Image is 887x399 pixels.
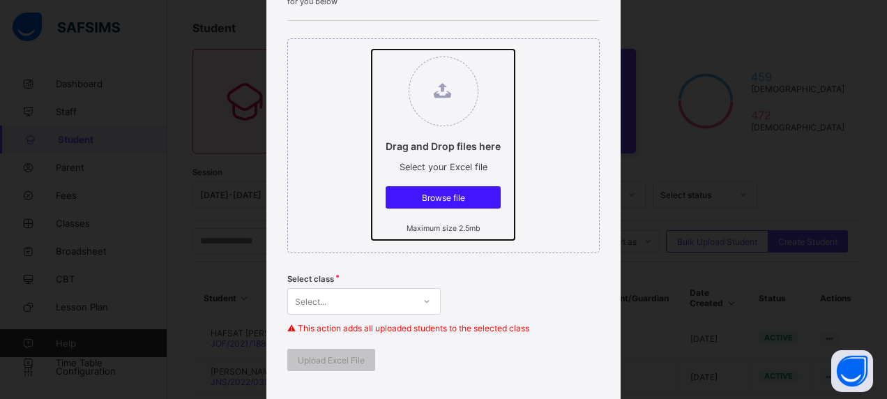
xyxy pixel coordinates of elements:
[407,224,480,233] small: Maximum size 2.5mb
[295,288,326,315] div: Select...
[287,323,600,333] p: ⚠ This action adds all uploaded students to the selected class
[298,355,365,366] span: Upload Excel File
[831,350,873,392] button: Open asap
[287,274,334,284] span: Select class
[400,162,487,172] span: Select your Excel file
[386,140,501,152] p: Drag and Drop files here
[396,193,490,203] span: Browse file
